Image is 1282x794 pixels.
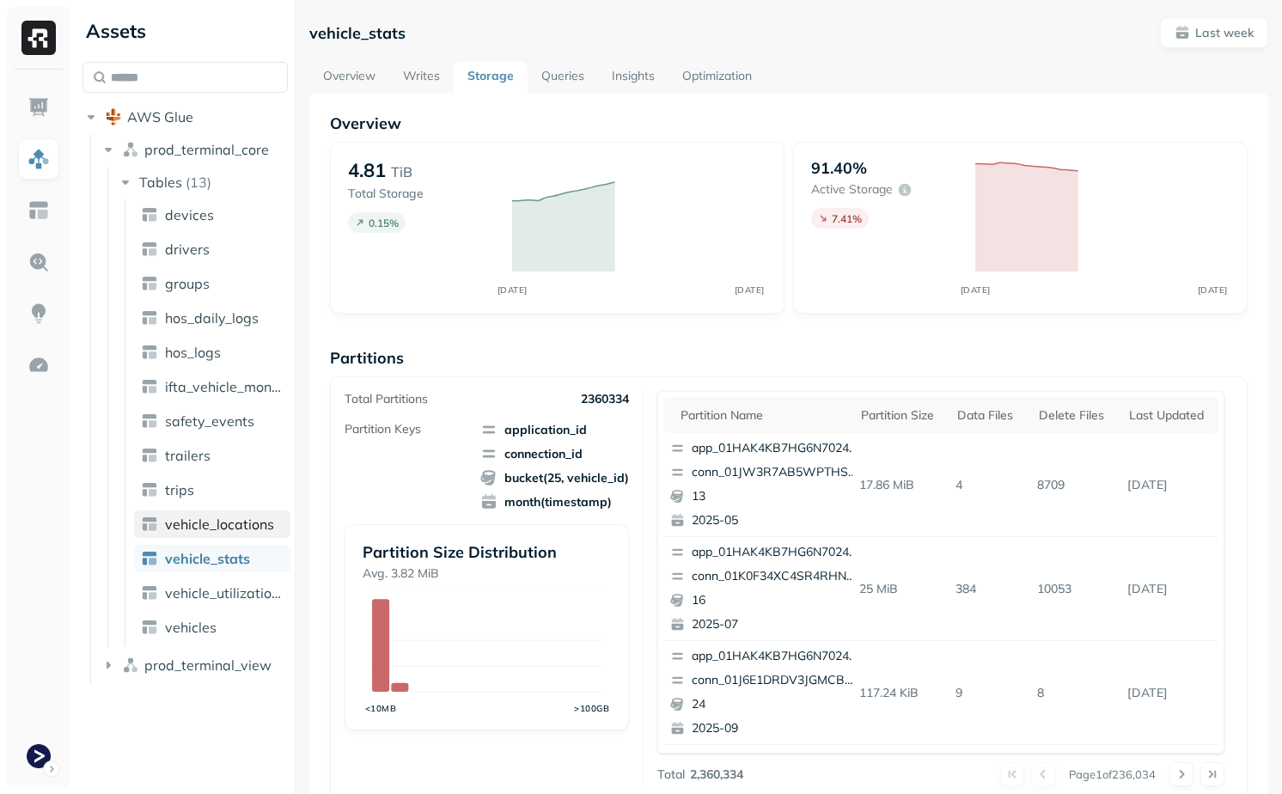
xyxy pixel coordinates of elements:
[165,619,217,636] span: vehicles
[186,174,211,191] p: ( 13 )
[134,201,290,229] a: devices
[134,270,290,297] a: groups
[165,550,250,567] span: vehicle_stats
[141,378,158,395] img: table
[575,703,610,714] tspan: >100GB
[141,550,158,567] img: table
[663,537,866,640] button: app_01HAK4KB7HG6N7024210G3S8D5conn_01K0F34XC4SR4RHNC03HSXXKEG162025-07
[861,407,940,424] div: Partition size
[27,354,50,376] img: Optimization
[165,378,284,395] span: ifta_vehicle_months
[363,565,610,582] p: Avg. 3.82 MiB
[82,103,288,131] button: AWS Glue
[27,199,50,222] img: Asset Explorer
[27,251,50,273] img: Query Explorer
[141,309,158,327] img: table
[528,62,598,93] a: Queries
[165,584,284,602] span: vehicle_utilization_day
[391,162,412,182] p: TiB
[1129,407,1210,424] div: Last updated
[122,141,139,158] img: namespace
[692,544,858,561] p: app_01HAK4KB7HG6N7024210G3S8D5
[692,648,858,665] p: app_01HAK4KB7HG6N7024210G3S8D5
[480,421,629,438] span: application_id
[21,21,56,55] img: Ryft
[348,158,386,182] p: 4.81
[1120,678,1218,708] p: Sep 14, 2025
[144,657,272,674] span: prod_terminal_view
[309,62,389,93] a: Overview
[852,470,949,500] p: 17.86 MiB
[480,493,629,510] span: month(timestamp)
[141,344,158,361] img: table
[949,574,1030,604] p: 384
[480,469,629,486] span: bucket(25, vehicle_id)
[581,391,629,407] p: 2360334
[832,212,862,225] p: 7.41 %
[309,23,406,43] p: vehicle_stats
[82,17,288,45] div: Assets
[949,678,1030,708] p: 9
[1030,678,1120,708] p: 8
[141,412,158,430] img: table
[134,510,290,538] a: vehicle_locations
[734,284,764,296] tspan: [DATE]
[141,275,158,292] img: table
[811,158,867,178] p: 91.40%
[144,141,269,158] span: prod_terminal_core
[330,348,1248,368] p: Partitions
[663,641,866,744] button: app_01HAK4KB7HG6N7024210G3S8D5conn_01J6E1DRDV3JGMCB0GVV22HTF4242025-09
[1197,284,1227,296] tspan: [DATE]
[657,767,685,783] p: Total
[1120,574,1218,604] p: Sep 14, 2025
[134,442,290,469] a: trailers
[692,568,858,585] p: conn_01K0F34XC4SR4RHNC03HSXXKEG
[165,412,254,430] span: safety_events
[165,275,210,292] span: groups
[692,672,858,689] p: conn_01J6E1DRDV3JGMCB0GVV22HTF4
[345,421,421,437] p: Partition Keys
[1195,25,1254,41] p: Last week
[165,206,214,223] span: devices
[330,113,1248,133] p: Overview
[141,619,158,636] img: table
[1069,767,1156,782] p: Page 1 of 236,034
[141,516,158,533] img: table
[363,542,610,562] p: Partition Size Distribution
[165,241,210,258] span: drivers
[165,344,221,361] span: hos_logs
[365,703,397,714] tspan: <10MB
[960,284,990,296] tspan: [DATE]
[141,481,158,498] img: table
[692,440,858,457] p: app_01HAK4KB7HG6N7024210G3S8D5
[165,516,274,533] span: vehicle_locations
[134,614,290,641] a: vehicles
[134,407,290,435] a: safety_events
[345,391,428,407] p: Total Partitions
[598,62,668,93] a: Insights
[27,744,51,768] img: Terminal
[165,447,211,464] span: trailers
[692,696,858,713] p: 24
[692,616,858,633] p: 2025-07
[27,148,50,170] img: Assets
[811,181,893,198] p: Active storage
[105,108,122,125] img: root
[690,767,743,783] p: 2,360,334
[663,433,866,536] button: app_01HAK4KB7HG6N7024210G3S8D5conn_01JW3R7AB5WPTHSWKGPK1F5V77132025-05
[134,373,290,400] a: ifta_vehicle_months
[852,574,949,604] p: 25 MiB
[681,407,844,424] div: Partition name
[27,96,50,119] img: Dashboard
[165,309,259,327] span: hos_daily_logs
[668,62,766,93] a: Optimization
[369,217,399,229] p: 0.15 %
[134,579,290,607] a: vehicle_utilization_day
[454,62,528,93] a: Storage
[692,592,858,609] p: 16
[497,284,527,296] tspan: [DATE]
[100,651,289,679] button: prod_terminal_view
[692,720,858,737] p: 2025-09
[480,445,629,462] span: connection_id
[1120,470,1218,500] p: Sep 14, 2025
